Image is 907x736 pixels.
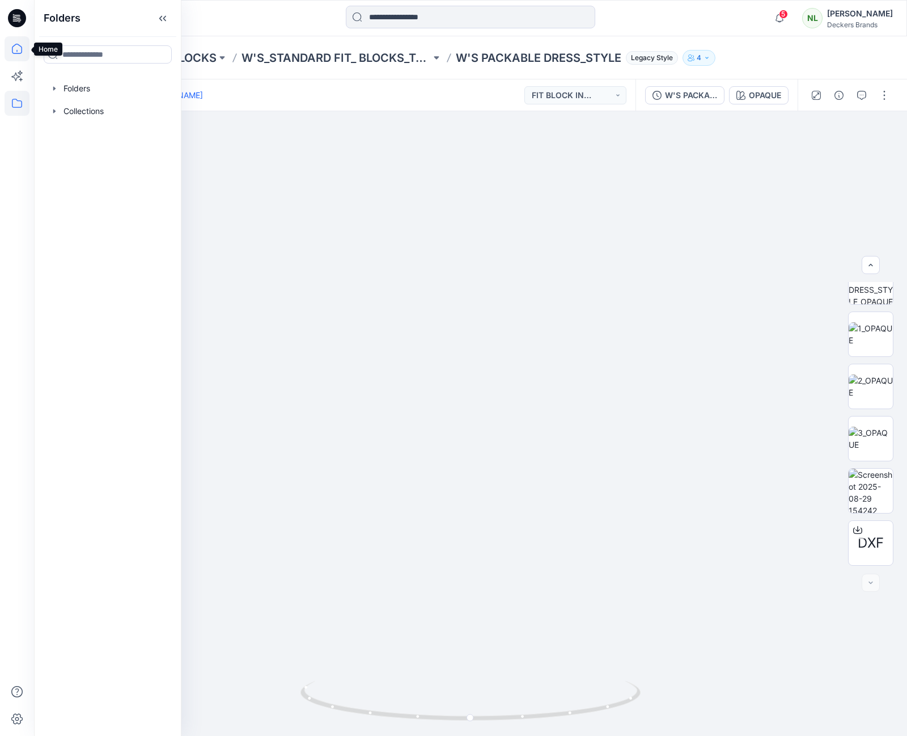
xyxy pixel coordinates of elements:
[645,86,724,104] button: W'S PACKABLE DRESS_STYLE
[683,50,715,66] button: 4
[827,7,893,20] div: [PERSON_NAME]
[621,50,678,66] button: Legacy Style
[665,89,717,102] div: W'S PACKABLE DRESS_STYLE
[858,533,884,553] span: DXF
[849,427,893,451] img: 3_OPAQUE
[697,52,701,64] p: 4
[802,8,823,28] div: NL
[456,50,621,66] p: W'S PACKABLE DRESS_STYLE
[749,89,781,102] div: OPAQUE
[849,322,893,346] img: 1_OPAQUE
[626,51,678,65] span: Legacy Style
[241,50,431,66] a: W'S_STANDARD FIT_ BLOCKS_TOPS
[729,86,789,104] button: OPAQUE
[849,375,893,398] img: 2_OPAQUE
[827,20,893,29] div: Deckers Brands
[830,86,848,104] button: Details
[849,469,893,513] img: Screenshot 2025-08-29 154242
[779,10,788,19] span: 5
[849,260,893,304] img: W'S PACKABLE DRESS_STYLE_OPAQUE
